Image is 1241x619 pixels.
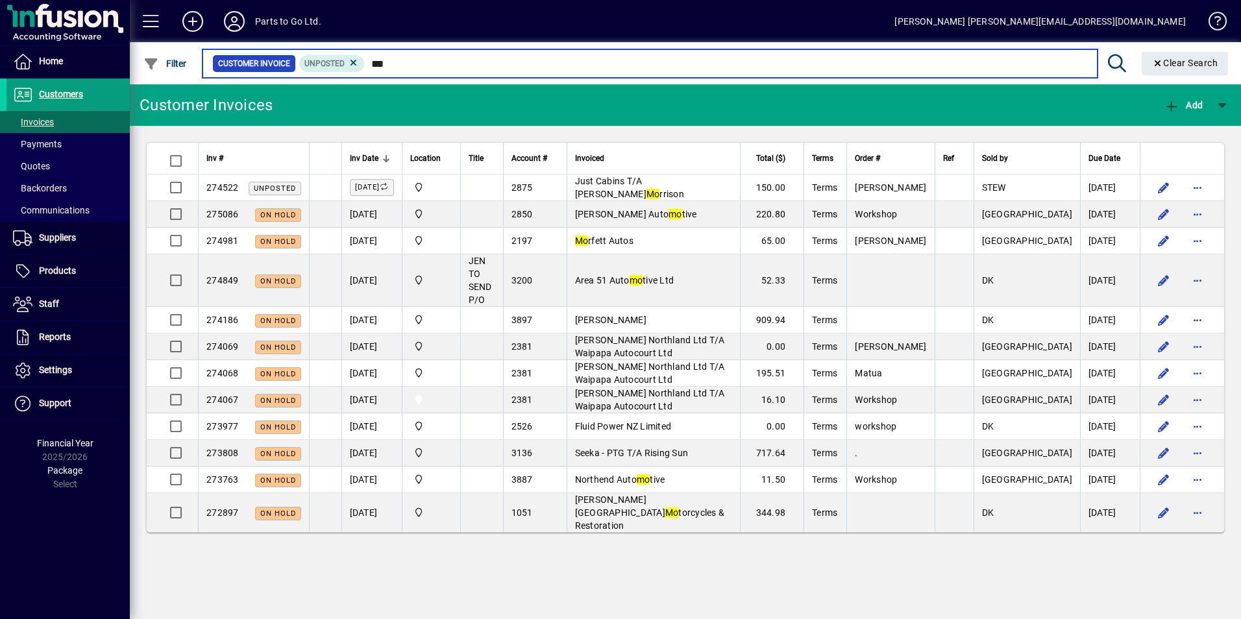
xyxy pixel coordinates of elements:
[39,232,76,243] span: Suppliers
[812,182,837,193] span: Terms
[575,151,604,165] span: Invoiced
[943,151,954,165] span: Ref
[812,394,837,405] span: Terms
[260,476,296,485] span: On hold
[511,315,533,325] span: 3897
[1153,204,1174,225] button: Edit
[1080,307,1140,334] td: [DATE]
[206,341,239,352] span: 274069
[143,58,187,69] span: Filter
[1153,443,1174,463] button: Edit
[1088,151,1132,165] div: Due Date
[341,254,402,307] td: [DATE]
[982,275,994,285] span: DK
[1187,309,1208,330] button: More options
[6,111,130,133] a: Invoices
[1153,230,1174,251] button: Edit
[855,151,926,165] div: Order #
[1153,363,1174,383] button: Edit
[6,321,130,354] a: Reports
[39,265,76,276] span: Products
[511,474,533,485] span: 3887
[511,507,533,518] span: 1051
[1153,270,1174,291] button: Edit
[140,52,190,75] button: Filter
[410,472,452,487] span: DAE - Bulk Store
[511,394,533,405] span: 2381
[1187,270,1208,291] button: More options
[1080,387,1140,413] td: [DATE]
[260,343,296,352] span: On hold
[575,448,689,458] span: Seeka - PTG T/A Rising Sun
[299,55,365,72] mat-chip: Customer Invoice Status: Unposted
[260,237,296,246] span: On hold
[260,370,296,378] span: On hold
[1080,334,1140,360] td: [DATE]
[410,393,452,407] span: Van
[39,365,72,375] span: Settings
[469,151,484,165] span: Title
[341,228,402,254] td: [DATE]
[982,209,1072,219] span: [GEOGRAPHIC_DATA]
[214,10,255,33] button: Profile
[39,398,71,408] span: Support
[812,368,837,378] span: Terms
[855,448,857,458] span: .
[206,182,239,193] span: 274522
[1080,360,1140,387] td: [DATE]
[1080,440,1140,467] td: [DATE]
[575,236,589,246] em: Mo
[982,341,1072,352] span: [GEOGRAPHIC_DATA]
[206,448,239,458] span: 273808
[855,421,896,431] span: workshop
[855,474,897,485] span: Workshop
[1187,416,1208,437] button: More options
[669,209,682,219] em: mo
[575,361,725,385] span: [PERSON_NAME] Northland Ltd T/A Waipapa Autocourt Ltd
[1164,100,1203,110] span: Add
[855,236,926,246] span: [PERSON_NAME]
[575,315,646,325] span: [PERSON_NAME]
[1152,58,1218,68] span: Clear Search
[1080,175,1140,201] td: [DATE]
[511,182,533,193] span: 2875
[260,211,296,219] span: On hold
[575,421,672,431] span: Fluid Power NZ Limited
[6,177,130,199] a: Backorders
[982,394,1072,405] span: [GEOGRAPHIC_DATA]
[511,421,533,431] span: 2526
[13,205,90,215] span: Communications
[511,341,533,352] span: 2381
[740,254,804,307] td: 52.33
[982,474,1072,485] span: [GEOGRAPHIC_DATA]
[260,423,296,431] span: On hold
[350,179,394,196] label: [DATE]
[740,334,804,360] td: 0.00
[982,182,1006,193] span: STEW
[982,421,994,431] span: DK
[812,275,837,285] span: Terms
[982,151,1008,165] span: Sold by
[575,236,633,246] span: rfett Autos
[575,209,697,219] span: [PERSON_NAME] Auto tive
[37,438,93,448] span: Financial Year
[1187,336,1208,357] button: More options
[646,189,660,199] em: Mo
[982,236,1072,246] span: [GEOGRAPHIC_DATA]
[1187,443,1208,463] button: More options
[1153,469,1174,490] button: Edit
[350,151,378,165] span: Inv Date
[469,151,495,165] div: Title
[740,175,804,201] td: 150.00
[6,155,130,177] a: Quotes
[260,509,296,518] span: On hold
[855,341,926,352] span: [PERSON_NAME]
[575,335,725,358] span: [PERSON_NAME] Northland Ltd T/A Waipapa Autocourt Ltd
[39,332,71,342] span: Reports
[812,341,837,352] span: Terms
[982,151,1072,165] div: Sold by
[855,209,897,219] span: Workshop
[39,56,63,66] span: Home
[6,354,130,387] a: Settings
[855,368,882,378] span: Matua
